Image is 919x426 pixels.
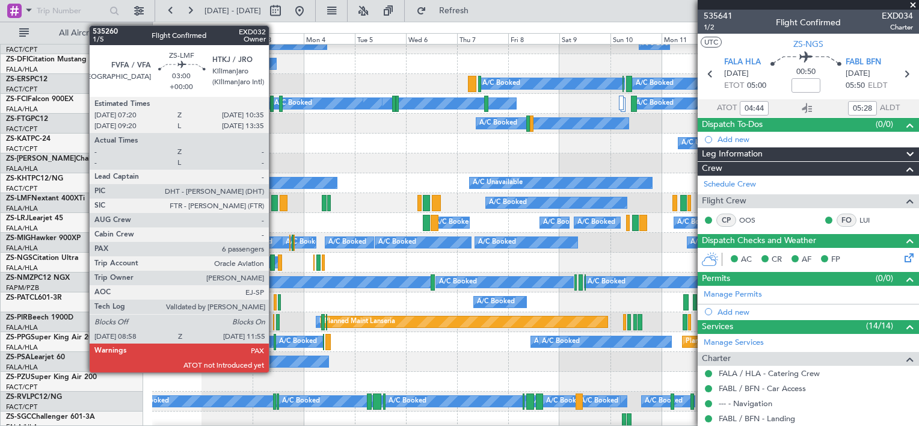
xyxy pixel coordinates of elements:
div: A/C Booked [546,392,584,410]
a: ZS-LRJLearjet 45 [6,215,63,222]
a: ZS-RVLPC12/NG [6,394,62,401]
a: ZS-ERSPC12 [6,76,48,83]
a: FACT/CPT [6,184,37,193]
div: A/C Booked [175,353,213,371]
a: OOS [739,215,766,226]
div: A/C Booked [194,94,232,113]
span: (14/14) [866,319,893,332]
a: ZS-MIGHawker 900XP [6,235,81,242]
a: ZS-NMZPC12 NGX [6,274,70,282]
span: ZS-KHT [6,175,31,182]
span: ZS-PIR [6,314,28,321]
div: Sat 2 [201,33,253,44]
div: A/C Booked [153,94,191,113]
div: A/C Unavailable [681,134,731,152]
input: --:-- [740,101,769,116]
div: A/C Booked [222,253,260,271]
div: [DATE] [155,24,175,34]
span: ZS-RVL [6,394,30,401]
span: CR [772,254,782,266]
div: Mon 11 [662,33,713,44]
div: A/C Booked [534,333,572,351]
div: Wed 6 [406,33,457,44]
a: ZS-PZUSuper King Air 200 [6,374,97,381]
div: A/C Booked [478,233,516,252]
div: CP [716,214,736,227]
a: FALA/HLA [6,264,38,273]
span: Crew [702,162,722,176]
a: ZS-KHTPC12/NG [6,175,63,182]
div: A/C Booked [180,114,218,132]
span: ZS-DFI [6,56,28,63]
a: FALA/HLA [6,363,38,372]
span: ZS-FCI [6,96,28,103]
div: A/C Booked [489,194,527,212]
span: Services [702,320,733,334]
div: A/C Booked [282,392,320,410]
div: Thu 7 [457,33,508,44]
a: FAPM/PZB [6,283,39,292]
div: A/C Booked [645,392,683,410]
a: FACT/CPT [6,45,37,54]
div: Planned Maint [319,313,363,331]
div: A/C Booked [439,273,477,291]
a: --- - Navigation [719,398,772,409]
div: A/C Booked [221,333,259,351]
span: 00:50 [796,66,816,78]
div: Mon 4 [304,33,355,44]
a: LUI [859,215,887,226]
a: ZS-DFICitation Mustang [6,56,87,63]
a: FACT/CPT [6,144,37,153]
a: ZS-[PERSON_NAME]Challenger 604 [6,155,128,162]
div: A/C Booked [177,55,215,73]
a: FABL / BFN - Landing [719,413,795,424]
span: 1/2 [704,22,733,32]
input: --:-- [848,101,877,116]
a: ZS-PSALearjet 60 [6,354,65,361]
div: Flight Confirmed [776,16,841,29]
div: A/C Booked [183,94,221,113]
span: Dispatch To-Dos [702,118,763,132]
a: ZS-NGSCitation Ultra [6,255,78,262]
div: A/C Booked [479,114,517,132]
span: AF [802,254,811,266]
div: A/C Booked [235,233,272,252]
div: A/C Booked [636,94,674,113]
div: A/C Booked [477,293,515,311]
a: FALA/HLA [6,224,38,233]
div: A/C Booked [435,214,473,232]
div: Sun 3 [253,33,304,44]
div: A/C Booked [482,75,520,93]
a: FALA/HLA [6,244,38,253]
span: FABL BFN [846,57,881,69]
span: 535641 [704,10,733,22]
button: Refresh [411,1,483,20]
span: ZS-PSA [6,354,31,361]
div: A/C Booked [179,273,217,291]
span: FP [831,254,840,266]
a: ZS-PATCL601-3R [6,294,62,301]
span: [DATE] - [DATE] [204,5,261,16]
div: A/C Booked [580,392,618,410]
div: A/C Booked [328,233,366,252]
a: FALA/HLA [6,343,38,352]
span: ELDT [868,80,887,92]
a: ZS-PIRBeech 1900D [6,314,73,321]
a: FALA / HLA - Catering Crew [719,368,820,378]
span: ZS-PAT [6,294,29,301]
a: FACT/CPT [6,383,37,392]
a: FALA/HLA [6,204,38,213]
a: FACT/CPT [6,403,37,412]
div: A/C Booked [542,333,580,351]
div: Fri 1 [150,33,201,44]
a: ZS-SGCChallenger 601-3A [6,413,95,421]
div: A/C Booked [577,214,615,232]
span: ATOT [717,102,737,114]
span: All Aircraft [31,29,127,37]
span: ZS-NGS [6,255,32,262]
span: ZS-NGS [793,38,823,51]
div: Add new [718,134,913,144]
div: Add new [718,307,913,317]
span: ZS-SGC [6,413,31,421]
a: ZS-FCIFalcon 900EX [6,96,73,103]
